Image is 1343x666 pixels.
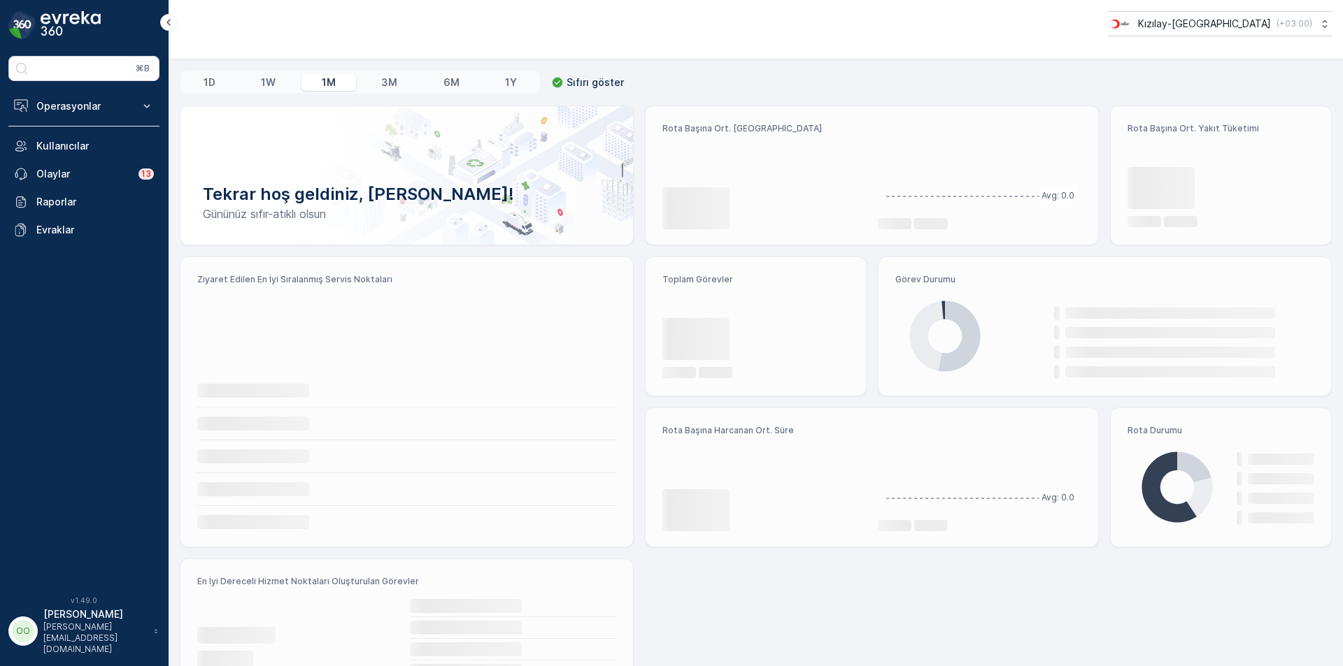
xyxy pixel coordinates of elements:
p: Rota Başına Harcanan Ort. Süre [662,425,867,436]
p: Evraklar [36,223,154,237]
button: OO[PERSON_NAME][PERSON_NAME][EMAIL_ADDRESS][DOMAIN_NAME] [8,607,159,655]
a: Kullanıcılar [8,132,159,160]
p: Görev Durumu [895,274,1314,285]
a: Raporlar [8,188,159,216]
button: Operasyonlar [8,92,159,120]
p: ⌘B [136,63,150,74]
p: Olaylar [36,167,130,181]
p: [PERSON_NAME] [43,607,147,621]
p: 3M [381,75,397,89]
p: Operasyonlar [36,99,132,113]
img: k%C4%B1z%C4%B1lay.png [1108,16,1132,31]
p: Ziyaret Edilen En İyi Sıralanmış Servis Noktaları [197,274,616,285]
p: Rota Başına Ort. Yakıt Tüketimi [1128,123,1314,134]
img: logo [8,11,36,39]
p: Rota Başına Ort. [GEOGRAPHIC_DATA] [662,123,867,134]
p: 1M [322,75,336,89]
p: Gününüz sıfır-atıklı olsun [203,205,611,222]
button: Kızılay-[GEOGRAPHIC_DATA](+03:00) [1108,11,1332,36]
p: Raporlar [36,195,154,209]
p: 13 [141,168,151,180]
p: 1Y [505,75,517,89]
p: 6M [443,75,460,89]
p: ( +03:00 ) [1277,18,1312,29]
a: Evraklar [8,216,159,244]
p: En İyi Dereceli Hizmet Noktaları Oluşturulan Görevler [197,576,616,587]
p: Kullanıcılar [36,139,154,153]
p: Rota Durumu [1128,425,1314,436]
img: logo_dark-DEwI_e13.png [41,11,101,39]
p: Sıfırı göster [567,75,624,89]
p: Toplam Görevler [662,274,849,285]
span: v 1.49.0 [8,596,159,605]
p: 1W [261,75,276,89]
p: [PERSON_NAME][EMAIL_ADDRESS][DOMAIN_NAME] [43,621,147,655]
p: Kızılay-[GEOGRAPHIC_DATA] [1138,17,1271,31]
p: 1D [204,75,215,89]
p: Tekrar hoş geldiniz, [PERSON_NAME]! [203,183,611,205]
div: OO [12,620,34,642]
a: Olaylar13 [8,160,159,188]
